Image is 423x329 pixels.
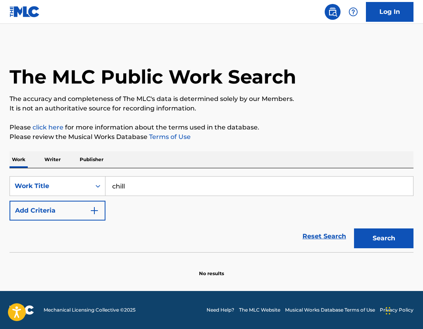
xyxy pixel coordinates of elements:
p: Please for more information about the terms used in the database. [10,123,413,132]
a: Reset Search [299,228,350,245]
a: Log In [366,2,413,22]
img: 9d2ae6d4665cec9f34b9.svg [90,206,99,215]
a: Need Help? [207,306,234,314]
p: Publisher [77,151,106,168]
a: Public Search [325,4,341,20]
img: MLC Logo [10,6,40,17]
a: Musical Works Database Terms of Use [285,306,375,314]
a: Terms of Use [147,133,191,141]
a: click here [33,124,63,131]
div: Drag [386,299,390,323]
p: Writer [42,151,63,168]
img: help [348,7,358,17]
p: It is not an authoritative source for recording information. [10,104,413,113]
div: Help [345,4,361,20]
img: logo [10,305,34,315]
button: Add Criteria [10,201,105,221]
a: The MLC Website [239,306,280,314]
p: Please review the Musical Works Database [10,132,413,142]
a: Privacy Policy [380,306,413,314]
p: No results [199,261,224,277]
iframe: Chat Widget [383,291,423,329]
span: Mechanical Licensing Collective © 2025 [44,306,136,314]
img: search [328,7,337,17]
p: The accuracy and completeness of The MLC's data is determined solely by our Members. [10,94,413,104]
form: Search Form [10,176,413,252]
button: Search [354,228,413,248]
p: Work [10,151,28,168]
div: Work Title [15,181,86,191]
h1: The MLC Public Work Search [10,65,296,89]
